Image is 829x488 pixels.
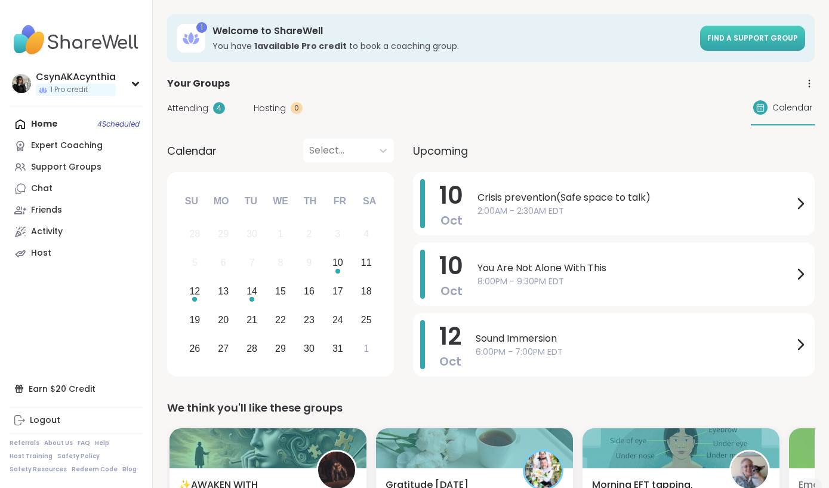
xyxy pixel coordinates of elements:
div: 13 [218,283,229,299]
div: Sa [356,188,383,214]
div: 28 [246,340,257,357]
div: 16 [304,283,315,299]
span: 10 [439,249,463,283]
div: Th [297,188,323,214]
div: 5 [192,254,198,271]
div: Activity [31,226,63,238]
a: Safety Policy [57,452,100,461]
div: Support Groups [31,161,101,173]
div: 26 [189,340,200,357]
div: Mo [208,188,234,214]
div: Expert Coaching [31,140,103,152]
a: Friends [10,200,143,221]
div: Choose Thursday, October 30th, 2025 [297,336,322,361]
div: Not available Saturday, October 4th, 2025 [353,222,379,247]
span: 6:00PM - 7:00PM EDT [476,346,793,358]
div: 10 [332,254,343,271]
div: Not available Wednesday, October 8th, 2025 [268,250,294,276]
div: Choose Friday, October 17th, 2025 [325,279,350,305]
div: Earn $20 Credit [10,378,143,400]
img: ShareWell Nav Logo [10,19,143,61]
div: Choose Friday, October 31st, 2025 [325,336,350,361]
a: Chat [10,178,143,200]
div: Not available Wednesday, October 1st, 2025 [268,222,294,247]
div: Choose Friday, October 10th, 2025 [325,250,350,276]
a: Host Training [10,452,53,461]
span: Hosting [254,102,286,115]
a: Help [95,439,109,447]
a: FAQ [78,439,90,447]
span: Oct [440,283,463,299]
span: 8:00PM - 9:30PM EDT [477,275,793,288]
div: 1 [196,22,207,33]
span: 12 [439,320,461,353]
div: 29 [218,226,229,242]
div: Choose Thursday, October 16th, 2025 [297,279,322,305]
img: CsynAKAcynthia [12,74,31,93]
span: 10 [439,179,463,212]
div: Chat [31,183,53,195]
div: Choose Monday, October 13th, 2025 [211,279,236,305]
a: Blog [122,465,137,474]
div: 15 [275,283,286,299]
div: 29 [275,340,286,357]
span: Oct [440,212,463,229]
div: 0 [291,102,303,114]
div: 12 [189,283,200,299]
div: Not available Tuesday, October 7th, 2025 [239,250,265,276]
div: 19 [189,312,200,328]
div: 2 [306,226,312,242]
span: Attending [167,102,208,115]
div: 31 [332,340,343,357]
div: 27 [218,340,229,357]
a: Referrals [10,439,39,447]
div: Not available Monday, October 6th, 2025 [211,250,236,276]
div: 18 [361,283,372,299]
div: Choose Wednesday, October 22nd, 2025 [268,307,294,333]
span: Sound Immersion [476,332,793,346]
div: Friends [31,204,62,216]
div: 17 [332,283,343,299]
a: About Us [44,439,73,447]
div: 25 [361,312,372,328]
div: Choose Sunday, October 19th, 2025 [182,307,208,333]
div: Choose Monday, October 20th, 2025 [211,307,236,333]
span: Calendar [772,102,812,114]
a: Activity [10,221,143,243]
div: 4 [213,102,225,114]
div: Choose Saturday, October 18th, 2025 [353,279,379,305]
div: CsynAKAcynthia [36,70,116,84]
a: Support Groups [10,156,143,178]
div: 1 [363,340,369,357]
span: Oct [439,353,461,370]
div: month 2025-10 [180,220,380,363]
h3: Welcome to ShareWell [212,24,693,38]
div: Choose Wednesday, October 15th, 2025 [268,279,294,305]
div: Host [31,247,51,259]
div: Choose Tuesday, October 21st, 2025 [239,307,265,333]
div: We [267,188,294,214]
div: Logout [30,415,60,426]
span: Upcoming [413,143,468,159]
div: Not available Friday, October 3rd, 2025 [325,222,350,247]
div: 28 [189,226,200,242]
div: 30 [246,226,257,242]
span: Calendar [167,143,217,159]
div: 24 [332,312,343,328]
div: Choose Tuesday, October 28th, 2025 [239,336,265,361]
div: 3 [335,226,340,242]
h3: You have to book a coaching group. [212,40,693,52]
span: 1 Pro credit [50,85,88,95]
b: 1 available Pro credit [254,40,347,52]
div: Choose Sunday, October 26th, 2025 [182,336,208,361]
div: Not available Thursday, October 2nd, 2025 [297,222,322,247]
div: Choose Saturday, October 11th, 2025 [353,250,379,276]
a: Safety Resources [10,465,67,474]
div: Choose Monday, October 27th, 2025 [211,336,236,361]
div: Choose Thursday, October 23rd, 2025 [297,307,322,333]
span: Your Groups [167,76,230,91]
div: Tu [238,188,264,214]
div: Not available Monday, September 29th, 2025 [211,222,236,247]
span: 2:00AM - 2:30AM EDT [477,205,793,217]
div: Choose Saturday, October 25th, 2025 [353,307,379,333]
